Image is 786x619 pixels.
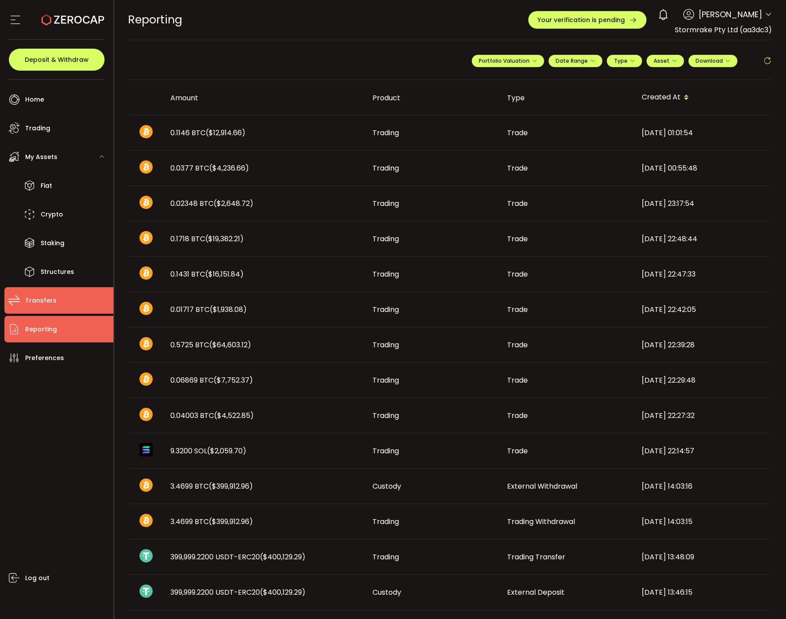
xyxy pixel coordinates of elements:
[41,179,52,192] span: Fiat
[508,516,575,527] span: Trading Withdrawal
[635,90,770,105] div: Created At
[373,234,399,244] span: Trading
[538,17,625,23] span: Your verification is pending
[675,25,772,35] span: Stormrake Pty Ltd (aa3dc3)
[207,446,247,456] span: ($2,059.70)
[635,516,770,527] div: [DATE] 14:03:15
[139,549,153,562] img: usdt_portfolio.svg
[171,375,253,385] span: 0.06869 BTC
[635,304,770,315] div: [DATE] 22:42:05
[25,294,56,307] span: Transfers
[139,585,153,598] img: usdt_portfolio.svg
[528,11,647,29] button: Your verification is pending
[171,446,247,456] span: 9.3200 SOL
[171,552,306,562] span: 399,999.2200 USDT-ERC20
[139,478,153,492] img: btc_portfolio.svg
[25,572,49,585] span: Log out
[206,128,246,138] span: ($12,914.66)
[635,163,770,173] div: [DATE] 00:55:48
[500,93,635,103] div: Type
[210,340,252,350] span: ($64,603.12)
[373,516,399,527] span: Trading
[171,587,306,597] span: 399,999.2200 USDT-ERC20
[139,196,153,209] img: btc_portfolio.svg
[635,375,770,385] div: [DATE] 22:29:48
[139,337,153,350] img: btc_portfolio.svg
[41,208,63,221] span: Crypto
[742,577,786,619] iframe: Chat Widget
[373,552,399,562] span: Trading
[209,481,253,491] span: ($399,912.96)
[688,55,737,67] button: Download
[373,269,399,279] span: Trading
[25,352,64,365] span: Preferences
[635,234,770,244] div: [DATE] 22:48:44
[209,516,253,527] span: ($399,912.96)
[25,57,89,63] span: Deposit & Withdraw
[171,516,253,527] span: 3.4699 BTC
[635,481,770,491] div: [DATE] 14:03:16
[171,234,244,244] span: 0.1718 BTC
[41,266,74,278] span: Structures
[171,340,252,350] span: 0.5725 BTC
[508,375,528,385] span: Trade
[139,372,153,386] img: btc_portfolio.svg
[25,122,50,135] span: Trading
[373,340,399,350] span: Trading
[508,304,528,315] span: Trade
[635,552,770,562] div: [DATE] 13:48:09
[171,410,254,421] span: 0.04003 BTC
[508,446,528,456] span: Trade
[373,481,402,491] span: Custody
[635,340,770,350] div: [DATE] 22:39:28
[139,160,153,174] img: btc_portfolio.svg
[373,587,402,597] span: Custody
[635,128,770,138] div: [DATE] 01:01:54
[139,125,153,138] img: btc_portfolio.svg
[508,269,528,279] span: Trade
[614,57,635,65] span: Type
[508,198,528,209] span: Trade
[214,375,253,385] span: ($7,752.37)
[9,49,105,71] button: Deposit & Withdraw
[171,269,244,279] span: 0.1431 BTC
[556,57,595,65] span: Date Range
[25,323,57,336] span: Reporting
[549,55,602,67] button: Date Range
[508,128,528,138] span: Trade
[635,198,770,209] div: [DATE] 23:17:54
[508,340,528,350] span: Trade
[210,304,247,315] span: ($1,938.08)
[373,446,399,456] span: Trading
[373,163,399,173] span: Trading
[25,151,57,163] span: My Assets
[635,269,770,279] div: [DATE] 22:47:33
[699,8,762,20] span: [PERSON_NAME]
[139,302,153,315] img: btc_portfolio.svg
[214,198,254,209] span: ($2,648.72)
[508,234,528,244] span: Trade
[206,269,244,279] span: ($16,151.84)
[635,446,770,456] div: [DATE] 22:14:57
[654,57,669,65] span: Asset
[128,12,183,27] span: Reporting
[366,93,500,103] div: Product
[164,93,366,103] div: Amount
[210,163,249,173] span: ($4,236.66)
[508,410,528,421] span: Trade
[139,266,153,280] img: btc_portfolio.svg
[41,237,64,250] span: Staking
[373,304,399,315] span: Trading
[647,55,684,67] button: Asset
[139,408,153,421] img: btc_portfolio.svg
[139,514,153,527] img: btc_portfolio.svg
[139,443,153,456] img: sol_portfolio.png
[508,552,566,562] span: Trading Transfer
[373,128,399,138] span: Trading
[214,410,254,421] span: ($4,522.85)
[171,198,254,209] span: 0.02348 BTC
[508,481,578,491] span: External Withdrawal
[206,234,244,244] span: ($19,382.21)
[25,93,44,106] span: Home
